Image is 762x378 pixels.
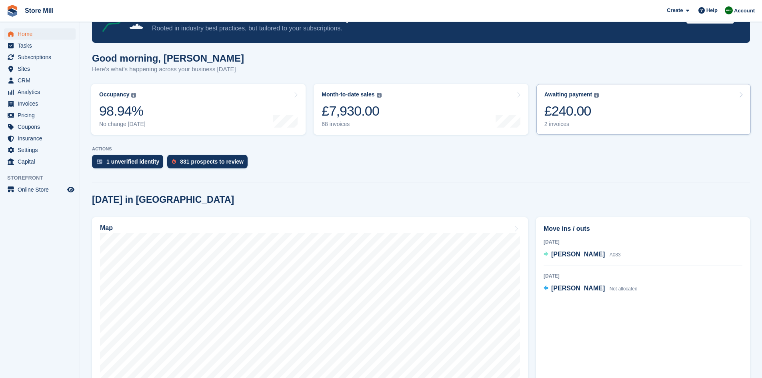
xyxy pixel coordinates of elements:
[18,40,66,51] span: Tasks
[322,103,381,119] div: £7,930.00
[18,98,66,109] span: Invoices
[4,184,76,195] a: menu
[4,156,76,167] a: menu
[544,284,638,294] a: [PERSON_NAME] Not allocated
[152,24,680,33] p: Rooted in industry best practices, but tailored to your subscriptions.
[544,224,742,234] h2: Move ins / outs
[551,285,605,292] span: [PERSON_NAME]
[725,6,733,14] img: Angus
[544,250,621,260] a: [PERSON_NAME] A083
[551,251,605,258] span: [PERSON_NAME]
[594,93,599,98] img: icon-info-grey-7440780725fd019a000dd9b08b2336e03edf1995a4989e88bcd33f0948082b44.svg
[180,158,244,165] div: 831 prospects to review
[66,185,76,194] a: Preview store
[322,121,381,128] div: 68 invoices
[18,110,66,121] span: Pricing
[7,174,80,182] span: Storefront
[544,238,742,246] div: [DATE]
[6,5,18,17] img: stora-icon-8386f47178a22dfd0bd8f6a31ec36ba5ce8667c1dd55bd0f319d3a0aa187defe.svg
[544,121,599,128] div: 2 invoices
[18,75,66,86] span: CRM
[706,6,718,14] span: Help
[22,4,57,17] a: Store Mill
[322,91,374,98] div: Month-to-date sales
[544,91,592,98] div: Awaiting payment
[100,224,113,232] h2: Map
[18,156,66,167] span: Capital
[172,159,176,164] img: prospect-51fa495bee0391a8d652442698ab0144808aea92771e9ea1ae160a38d050c398.svg
[610,252,621,258] span: A083
[99,121,146,128] div: No change [DATE]
[18,52,66,63] span: Subscriptions
[99,91,129,98] div: Occupancy
[92,53,244,64] h1: Good morning, [PERSON_NAME]
[314,84,528,135] a: Month-to-date sales £7,930.00 68 invoices
[536,84,751,135] a: Awaiting payment £240.00 2 invoices
[4,75,76,86] a: menu
[92,65,244,74] p: Here's what's happening across your business [DATE]
[377,93,382,98] img: icon-info-grey-7440780725fd019a000dd9b08b2336e03edf1995a4989e88bcd33f0948082b44.svg
[97,159,102,164] img: verify_identity-adf6edd0f0f0b5bbfe63781bf79b02c33cf7c696d77639b501bdc392416b5a36.svg
[734,7,755,15] span: Account
[4,133,76,144] a: menu
[4,40,76,51] a: menu
[99,103,146,119] div: 98.94%
[4,28,76,40] a: menu
[4,63,76,74] a: menu
[4,86,76,98] a: menu
[18,63,66,74] span: Sites
[167,155,252,172] a: 831 prospects to review
[106,158,159,165] div: 1 unverified identity
[4,121,76,132] a: menu
[4,144,76,156] a: menu
[18,133,66,144] span: Insurance
[92,146,750,152] p: ACTIONS
[544,103,599,119] div: £240.00
[667,6,683,14] span: Create
[18,121,66,132] span: Coupons
[18,184,66,195] span: Online Store
[91,84,306,135] a: Occupancy 98.94% No change [DATE]
[92,155,167,172] a: 1 unverified identity
[4,110,76,121] a: menu
[610,286,638,292] span: Not allocated
[18,28,66,40] span: Home
[131,93,136,98] img: icon-info-grey-7440780725fd019a000dd9b08b2336e03edf1995a4989e88bcd33f0948082b44.svg
[4,98,76,109] a: menu
[18,86,66,98] span: Analytics
[92,194,234,205] h2: [DATE] in [GEOGRAPHIC_DATA]
[4,52,76,63] a: menu
[18,144,66,156] span: Settings
[544,272,742,280] div: [DATE]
